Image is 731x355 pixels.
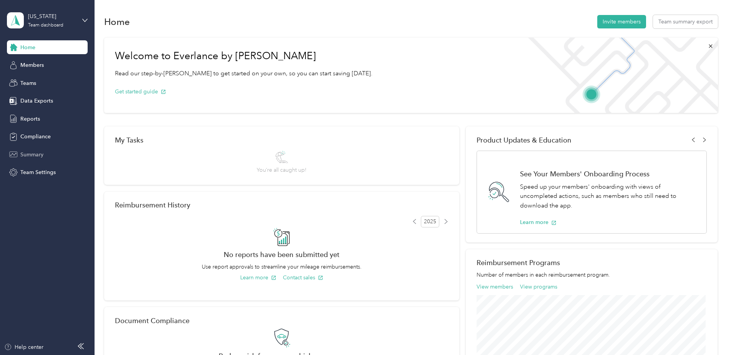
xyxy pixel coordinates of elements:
[477,259,707,267] h2: Reimbursement Programs
[28,23,63,28] div: Team dashboard
[20,97,53,105] span: Data Exports
[477,283,513,291] button: View members
[20,43,35,51] span: Home
[20,115,40,123] span: Reports
[115,317,189,325] h2: Document Compliance
[20,133,51,141] span: Compliance
[4,343,43,351] button: Help center
[20,79,36,87] span: Teams
[597,15,646,28] button: Invite members
[257,166,306,174] span: You’re all caught up!
[115,250,449,259] h2: No reports have been submitted yet
[520,283,557,291] button: View programs
[240,274,276,282] button: Learn more
[520,182,698,211] p: Speed up your members' onboarding with views of uncompleted actions, such as members who still ne...
[115,88,166,96] button: Get started guide
[520,38,718,113] img: Welcome to everlance
[115,263,449,271] p: Use report approvals to streamline your mileage reimbursements.
[477,271,707,279] p: Number of members in each reimbursement program.
[115,69,372,78] p: Read our step-by-[PERSON_NAME] to get started on your own, so you can start saving [DATE].
[104,18,130,26] h1: Home
[477,136,572,144] span: Product Updates & Education
[520,218,557,226] button: Learn more
[20,61,44,69] span: Members
[115,50,372,62] h1: Welcome to Everlance by [PERSON_NAME]
[688,312,731,355] iframe: Everlance-gr Chat Button Frame
[283,274,323,282] button: Contact sales
[421,216,439,227] span: 2025
[653,15,718,28] button: Team summary export
[520,170,698,178] h1: See Your Members' Onboarding Process
[20,168,56,176] span: Team Settings
[28,12,76,20] div: [US_STATE]
[20,151,43,159] span: Summary
[115,201,190,209] h2: Reimbursement History
[115,136,449,144] div: My Tasks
